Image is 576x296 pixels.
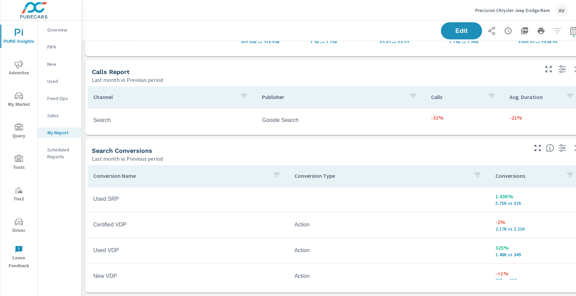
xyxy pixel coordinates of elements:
span: Edit [448,28,475,34]
p: Overview [47,26,76,33]
p: Conversion Name [93,172,267,179]
p: Last month vs Previous period [92,155,163,163]
p: Channel [93,94,235,100]
td: Used VDP [88,242,289,259]
h5: Search Conversions [92,147,152,154]
td: New VDP [88,268,289,285]
p: Sales [47,112,76,119]
button: Print Report [534,24,548,38]
p: New [47,61,76,67]
span: Driver [2,218,35,235]
button: "Export Report to PDF" [518,24,531,38]
p: My Report [47,129,76,136]
p: Last month vs Previous period [92,76,163,84]
div: Overview [38,25,81,35]
p: 1,131 vs 1,048 [449,40,508,45]
span: Leave Feedback [2,245,35,270]
div: nav menu [0,21,37,273]
p: Conversions [495,172,561,179]
p: Fixed Ops [47,95,76,102]
span: My Market [2,92,35,109]
p: 307,561 vs 218,528 [241,40,299,45]
span: Tools [2,155,35,172]
span: Tier2 [2,186,35,203]
p: Calls [431,94,482,100]
h5: Calls Report [92,68,130,75]
span: PURE Insights [2,29,35,46]
span: Query [2,123,35,140]
p: Scheduled Reports [47,146,76,160]
span: Advertise [2,60,35,77]
div: Scheduled Reports [38,145,81,162]
div: Used [38,76,81,86]
p: 1,300 vs 1,149 [310,40,369,45]
td: Action [289,216,490,233]
p: Used [47,78,76,85]
td: Used SRP [88,190,289,208]
div: PIPA [38,42,81,52]
td: Action [289,268,490,285]
td: Action [289,242,490,259]
button: Make Fullscreen [532,143,543,153]
div: Fixed Ops [38,93,81,103]
td: Certified VDP [88,216,289,233]
div: Sales [38,110,81,121]
p: -31% [431,113,499,122]
p: Conversion Type [295,172,468,179]
button: Edit [441,22,482,39]
span: Search Conversions include Actions, Leads and Unmapped Conversions [546,144,554,152]
p: Publisher [262,94,403,100]
div: AV [555,4,568,16]
div: New [38,59,81,69]
p: Avg. Duration [509,94,561,100]
p: PIPA [47,44,76,50]
td: Search [88,112,256,129]
p: 18 vs 26 [431,122,499,127]
button: Make Fullscreen [543,64,554,75]
div: My Report [38,127,81,138]
td: Google Search [256,112,425,129]
p: Precision Chrysler Jeep Dodge Ram [475,7,550,13]
p: $0.62 vs $0.57 [380,40,438,45]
